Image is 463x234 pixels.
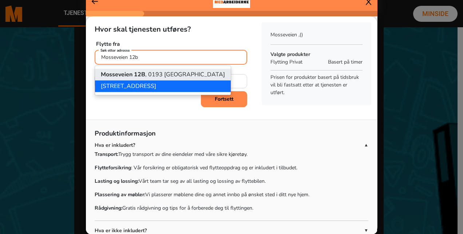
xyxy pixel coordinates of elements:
ngb-highlight: , 0193 [GEOGRAPHIC_DATA] [101,70,225,78]
b: Flytte til [96,65,118,72]
strong: Flytteforsikring [95,164,131,171]
strong: Plassering av møbler: [95,191,145,198]
span: ▼ [364,227,368,234]
p: : Vår forsikring er obligatorisk ved flytteoppdrag og er inkludert i tilbudet. [95,164,368,172]
input: Søk... [95,50,247,65]
p: Gratis rådgivning og tips for å forberede deg til flyttingen. [95,204,368,212]
span: ▲ [364,142,368,148]
p: Hva er inkludert? [95,141,364,149]
p: Prisen for produkter basert på tidsbruk vil bli fastsatt etter at tjenesten er utført. [270,73,363,96]
b: Fortsett [215,96,233,102]
p: Vi plasserer møblene dine og annet innbo på ønsket sted i ditt nye hjem. [95,191,368,198]
strong: Transport: [95,151,118,158]
p: Flytting Privat [270,58,324,66]
span: () [300,31,303,38]
b: Valgte produkter [270,51,310,58]
strong: Rådgivning: [95,205,122,211]
p: Produktinformasjon [95,129,368,141]
button: Fortsett [201,91,247,107]
span: Basert på timer [328,58,363,66]
p: Mosseveien , [270,31,363,39]
b: Flytte fra [96,40,120,48]
p: Vårt team tar seg av all lasting og lossing av flyttebilen. [95,177,368,185]
p: Trygg transport av dine eiendeler med våre sikre kjøretøy. [95,150,368,158]
h5: Hvor skal tjenesten utføres? [95,25,247,34]
span: Mosseveien 12B [101,70,145,78]
ngb-highlight: [STREET_ADDRESS] [101,82,156,90]
strong: Lasting og lossing: [95,178,139,185]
